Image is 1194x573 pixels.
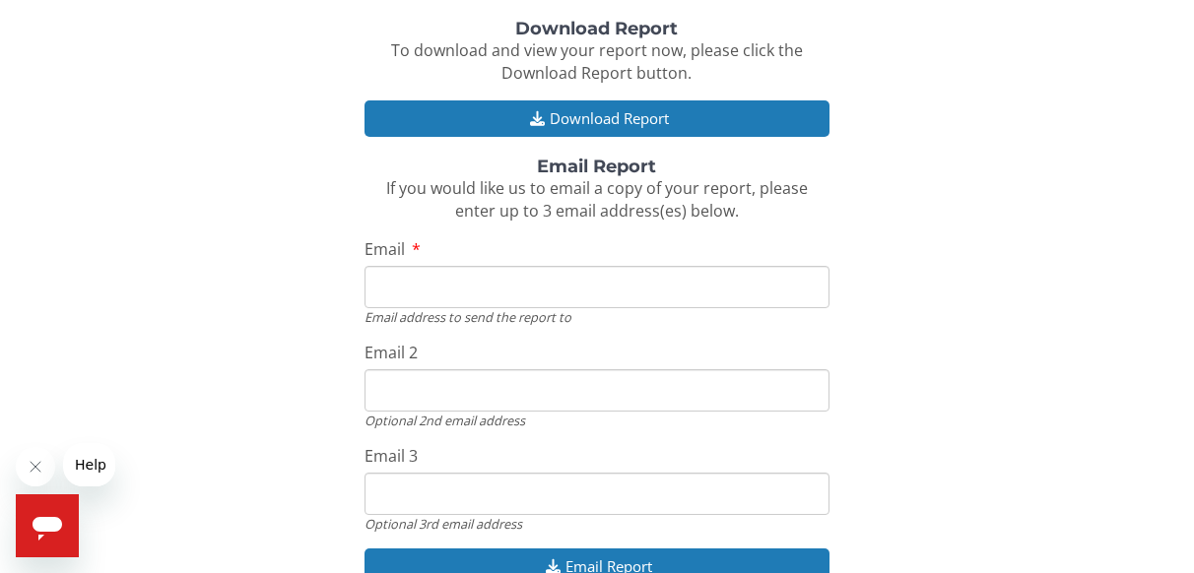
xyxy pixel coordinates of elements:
strong: Email Report [537,156,656,177]
iframe: Message from company [63,443,115,486]
span: To download and view your report now, please click the Download Report button. [391,39,803,84]
span: Email [365,238,405,260]
button: Download Report [365,100,830,137]
span: Email 2 [365,342,418,363]
span: If you would like us to email a copy of your report, please enter up to 3 email address(es) below. [386,177,808,222]
iframe: Close message [16,447,55,486]
div: Email address to send the report to [365,308,830,326]
iframe: Button to launch messaging window [16,494,79,557]
strong: Download Report [515,18,678,39]
span: Email 3 [365,445,418,467]
div: Optional 3rd email address [365,515,830,533]
div: Optional 2nd email address [365,412,830,429]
